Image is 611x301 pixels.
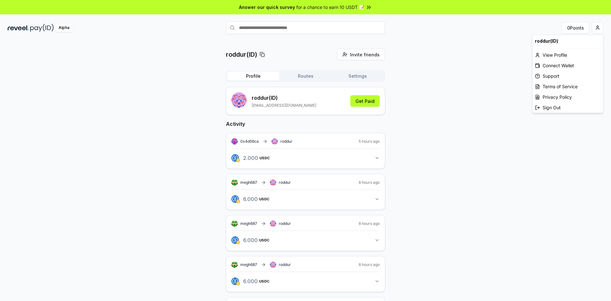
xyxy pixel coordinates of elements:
a: Terms of Service [532,81,603,92]
div: Sign Out [532,102,603,113]
div: View Profile [532,50,603,60]
div: Connect Wallet [532,60,603,71]
div: roddur(ID) [532,35,603,47]
a: Privacy Policy [532,92,603,102]
a: Support [532,71,603,81]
